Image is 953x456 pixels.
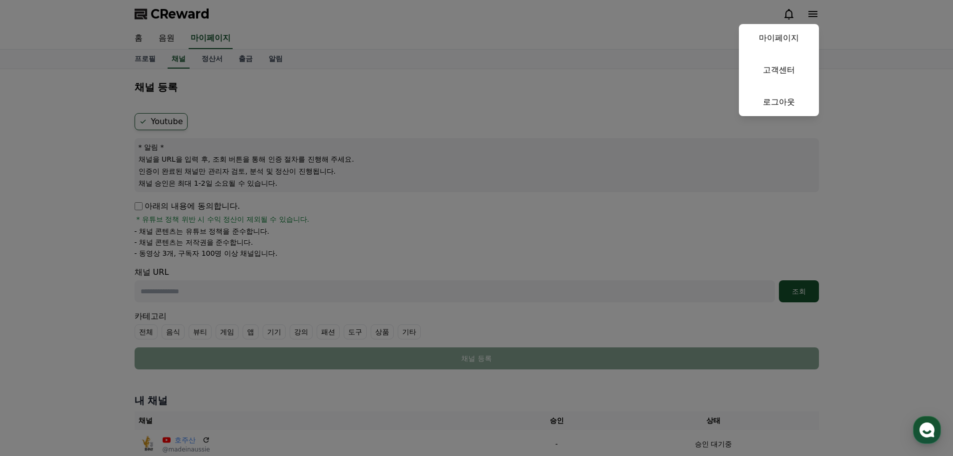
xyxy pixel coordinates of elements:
a: 홈 [3,317,66,342]
span: 설정 [155,332,167,340]
button: 마이페이지 고객센터 로그아웃 [739,24,819,116]
a: 설정 [129,317,192,342]
a: 고객센터 [739,56,819,84]
a: 마이페이지 [739,24,819,52]
a: 대화 [66,317,129,342]
a: 로그아웃 [739,88,819,116]
span: 홈 [32,332,38,340]
span: 대화 [92,333,104,341]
